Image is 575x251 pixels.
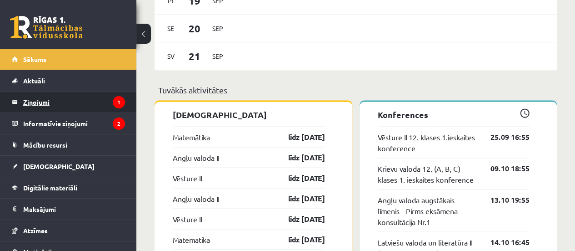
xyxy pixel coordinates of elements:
a: Aktuāli [12,70,125,91]
a: Matemātika [173,131,210,142]
a: līdz [DATE] [272,193,325,204]
legend: Maksājumi [23,199,125,220]
span: Sv [161,49,180,63]
span: 21 [180,49,209,64]
a: Krievu valoda 12. (A, B, C) klases 1. ieskaites konference [378,163,477,184]
a: Mācību resursi [12,134,125,155]
a: 09.10 18:55 [477,163,530,174]
a: [DEMOGRAPHIC_DATA] [12,156,125,177]
span: Sākums [23,55,46,63]
span: [DEMOGRAPHIC_DATA] [23,162,95,170]
a: līdz [DATE] [272,234,325,245]
i: 2 [113,118,125,130]
p: [DEMOGRAPHIC_DATA] [173,108,325,121]
a: līdz [DATE] [272,152,325,163]
a: Rīgas 1. Tālmācības vidusskola [10,16,83,39]
a: Angļu valoda augstākais līmenis - Pirms eksāmena konsultācija Nr.1 [378,194,477,227]
a: Vēsture II 12. klases 1.ieskaites konference [378,131,477,153]
legend: Informatīvie ziņojumi [23,113,125,134]
a: Maksājumi [12,199,125,220]
a: Angļu valoda II [173,193,219,204]
span: 20 [180,21,209,36]
span: Sep [208,21,227,36]
a: Vēsture II [173,172,202,183]
a: Atzīmes [12,220,125,241]
a: 25.09 16:55 [477,131,530,142]
p: Tuvākās aktivitātes [158,84,553,96]
a: Informatīvie ziņojumi2 [12,113,125,134]
a: līdz [DATE] [272,172,325,183]
a: līdz [DATE] [272,213,325,224]
a: Matemātika [173,234,210,245]
a: Ziņojumi1 [12,92,125,113]
p: Konferences [378,108,530,121]
i: 1 [113,96,125,108]
legend: Ziņojumi [23,92,125,113]
span: Atzīmes [23,226,48,235]
span: Aktuāli [23,77,45,85]
span: Se [161,21,180,36]
a: Vēsture II [173,213,202,224]
a: Sākums [12,49,125,70]
a: Digitālie materiāli [12,177,125,198]
a: 14.10 16:45 [477,236,530,247]
a: 13.10 19:55 [477,194,530,205]
a: Angļu valoda II [173,152,219,163]
span: Mācību resursi [23,141,67,149]
a: līdz [DATE] [272,131,325,142]
span: Digitālie materiāli [23,184,77,192]
span: Sep [208,49,227,63]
